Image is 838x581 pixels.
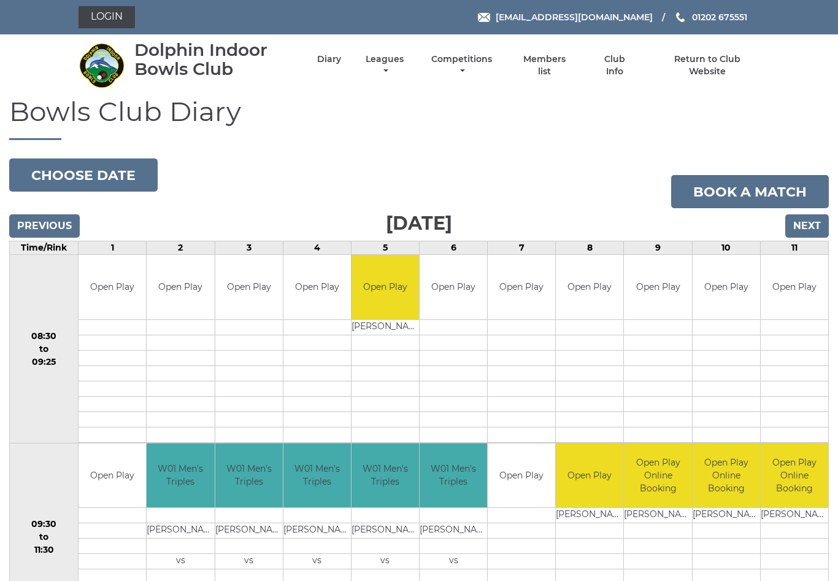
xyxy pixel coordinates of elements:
td: W01 Men's Triples [352,443,419,508]
td: vs [283,554,351,569]
button: Choose date [9,158,158,192]
span: [EMAIL_ADDRESS][DOMAIN_NAME] [496,12,653,23]
td: 8 [556,241,624,255]
img: Dolphin Indoor Bowls Club [79,42,125,88]
td: 7 [488,241,556,255]
td: Open Play [420,255,487,319]
td: 08:30 to 09:25 [10,255,79,443]
td: Open Play Online Booking [624,443,691,508]
td: Open Play [352,255,419,319]
td: W01 Men's Triples [420,443,487,508]
td: Open Play [556,443,623,508]
td: Open Play [556,255,623,319]
td: Open Play [79,443,146,508]
td: vs [420,554,487,569]
td: [PERSON_NAME] [147,523,214,539]
td: 10 [692,241,760,255]
td: [PERSON_NAME] [624,508,691,523]
td: Open Play [488,255,555,319]
td: W01 Men's Triples [147,443,214,508]
td: 6 [420,241,488,255]
td: 4 [283,241,351,255]
td: 1 [79,241,147,255]
td: Open Play Online Booking [761,443,828,508]
td: 3 [215,241,283,255]
a: Club Info [594,53,634,77]
h1: Bowls Club Diary [9,96,829,140]
td: [PERSON_NAME] [215,523,283,539]
input: Previous [9,214,80,238]
td: Open Play [147,255,214,319]
td: [PERSON_NAME] [352,523,419,539]
td: Open Play [761,255,828,319]
td: [PERSON_NAME] [693,508,760,523]
td: [PERSON_NAME] [420,523,487,539]
td: vs [352,554,419,569]
a: Leagues [363,53,407,77]
td: [PERSON_NAME] [283,523,351,539]
td: Open Play [693,255,760,319]
td: Open Play [79,255,146,319]
td: W01 Men's Triples [283,443,351,508]
td: Open Play [488,443,555,508]
td: 2 [147,241,215,255]
a: Book a match [671,175,829,208]
td: 9 [624,241,692,255]
td: Open Play [215,255,283,319]
td: Open Play [283,255,351,319]
input: Next [785,214,829,238]
a: Members list [517,53,573,77]
a: Return to Club Website [656,53,759,77]
a: Email [EMAIL_ADDRESS][DOMAIN_NAME] [478,10,653,24]
a: Login [79,6,135,28]
img: Email [478,13,490,22]
td: Open Play [624,255,691,319]
img: Phone us [676,12,685,22]
td: W01 Men's Triples [215,443,283,508]
a: Competitions [428,53,495,77]
td: 5 [351,241,419,255]
td: vs [147,554,214,569]
td: [PERSON_NAME] [761,508,828,523]
a: Phone us 01202 675551 [674,10,747,24]
td: 11 [760,241,828,255]
span: 01202 675551 [692,12,747,23]
td: [PERSON_NAME] [352,319,419,335]
td: [PERSON_NAME] [556,508,623,523]
td: vs [215,554,283,569]
a: Diary [317,53,341,65]
td: Open Play Online Booking [693,443,760,508]
div: Dolphin Indoor Bowls Club [134,41,296,79]
td: Time/Rink [10,241,79,255]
